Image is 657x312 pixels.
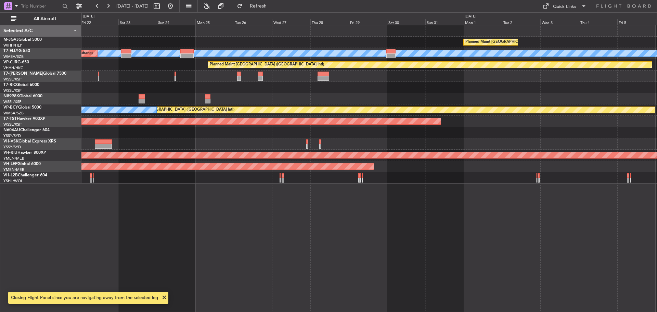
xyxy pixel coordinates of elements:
[3,122,22,127] a: WSSL/XSP
[3,117,45,121] a: T7-TSTHawker 900XP
[244,4,273,9] span: Refresh
[195,19,234,25] div: Mon 25
[3,60,17,64] span: VP-CJR
[3,94,19,98] span: N8998K
[234,19,272,25] div: Tue 26
[3,139,18,143] span: VH-VSK
[3,105,41,110] a: VP-BCYGlobal 5000
[118,19,157,25] div: Sat 23
[464,19,502,25] div: Mon 1
[21,1,60,11] input: Trip Number
[3,65,24,71] a: VHHH/HKG
[3,83,16,87] span: T7-RIC
[502,19,540,25] div: Tue 2
[3,139,56,143] a: VH-VSKGlobal Express XRS
[3,178,23,184] a: YSHL/WOL
[3,99,22,104] a: WSSL/XSP
[3,54,24,59] a: WMSA/SZB
[3,151,46,155] a: VH-RIUHawker 800XP
[617,19,656,25] div: Fri 5
[3,145,21,150] a: YSSY/SYD
[3,38,18,42] span: M-JGVJ
[272,19,310,25] div: Wed 27
[3,77,22,82] a: WSSL/XSP
[8,13,74,24] button: All Aircraft
[210,60,324,70] div: Planned Maint [GEOGRAPHIC_DATA] ([GEOGRAPHIC_DATA] Intl)
[349,19,387,25] div: Fri 29
[539,1,590,12] button: Quick Links
[3,128,20,132] span: N604AU
[80,19,118,25] div: Fri 22
[3,72,66,76] a: T7-[PERSON_NAME]Global 7500
[18,16,72,21] span: All Aircraft
[3,49,30,53] a: T7-ELLYG-550
[3,173,18,177] span: VH-L2B
[3,156,24,161] a: YMEN/MEB
[425,19,464,25] div: Sun 31
[3,111,24,116] a: WMSA/SZB
[3,162,17,166] span: VH-LEP
[3,88,22,93] a: WSSL/XSP
[310,19,349,25] div: Thu 28
[3,133,21,138] a: YSSY/SYD
[579,19,617,25] div: Thu 4
[116,3,149,9] span: [DATE] - [DATE]
[3,60,29,64] a: VP-CJRG-650
[120,105,234,115] div: Planned Maint [GEOGRAPHIC_DATA] ([GEOGRAPHIC_DATA] Intl)
[3,151,17,155] span: VH-RIU
[465,37,546,47] div: Planned Maint [GEOGRAPHIC_DATA] (Seletar)
[3,167,24,172] a: YMEN/MEB
[3,43,22,48] a: WIHH/HLP
[3,105,18,110] span: VP-BCY
[3,117,17,121] span: T7-TST
[3,83,39,87] a: T7-RICGlobal 6000
[3,173,47,177] a: VH-L2BChallenger 604
[3,38,42,42] a: M-JGVJGlobal 5000
[3,72,43,76] span: T7-[PERSON_NAME]
[83,14,94,20] div: [DATE]
[3,128,50,132] a: N604AUChallenger 604
[234,1,275,12] button: Refresh
[157,19,195,25] div: Sun 24
[540,19,579,25] div: Wed 3
[465,14,476,20] div: [DATE]
[387,19,425,25] div: Sat 30
[553,3,576,10] div: Quick Links
[3,162,41,166] a: VH-LEPGlobal 6000
[3,49,18,53] span: T7-ELLY
[11,295,158,301] div: Closing Flight Panel since you are navigating away from the selected leg
[3,94,42,98] a: N8998KGlobal 6000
